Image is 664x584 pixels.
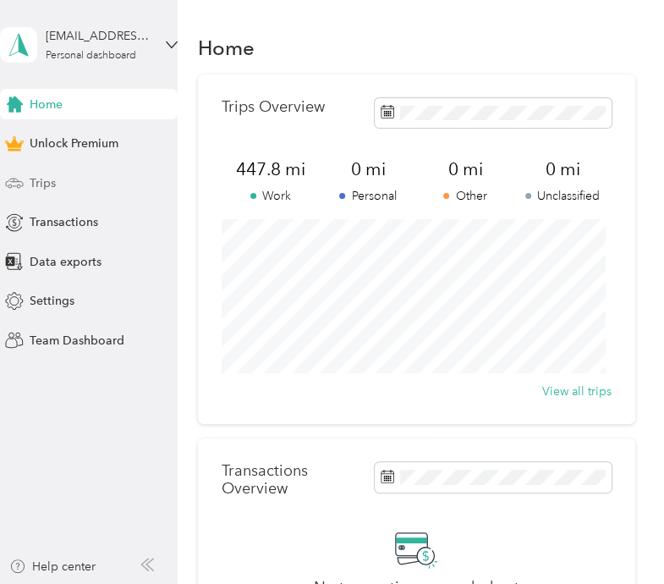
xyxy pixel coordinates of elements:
span: 447.8 mi [222,157,319,181]
span: 0 mi [513,157,611,181]
button: Help center [9,558,96,576]
span: Trips [30,174,56,192]
h1: Home [198,39,255,57]
span: Unlock Premium [30,135,118,152]
p: Unclassified [513,187,611,205]
p: Personal [319,187,416,205]
span: 0 mi [416,157,513,181]
button: View all trips [542,383,612,400]
p: Transactions Overview [222,462,365,498]
span: Home [30,96,63,113]
span: Team Dashboard [30,332,124,350]
p: Trips Overview [222,98,325,116]
span: Transactions [30,213,98,231]
p: Work [222,187,319,205]
span: Data exports [30,253,102,271]
div: [EMAIL_ADDRESS][DOMAIN_NAME] [46,27,151,45]
div: Personal dashboard [46,51,136,61]
p: Other [416,187,513,205]
span: 0 mi [319,157,416,181]
span: Settings [30,292,74,310]
iframe: Everlance-gr Chat Button Frame [569,489,664,584]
